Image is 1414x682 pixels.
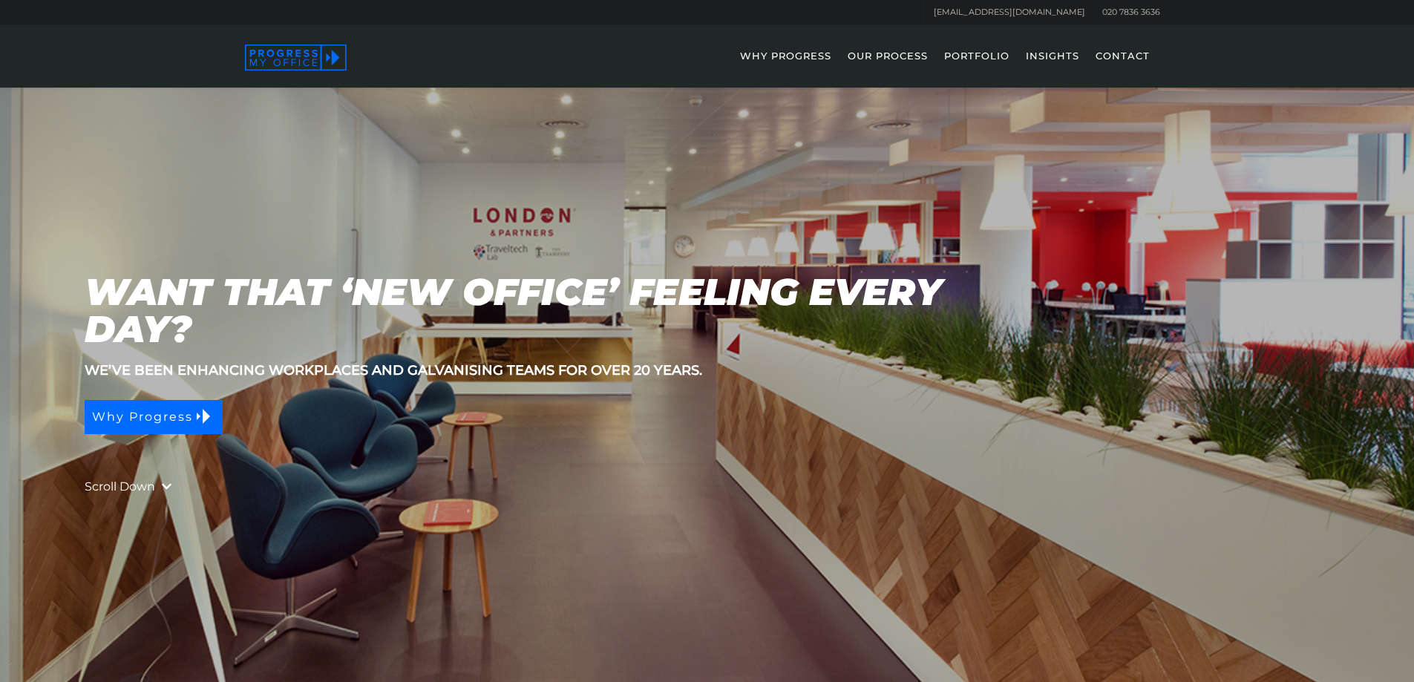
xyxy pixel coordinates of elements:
[840,45,935,88] a: OUR PROCESS
[85,363,1329,378] h3: We’ve been enhancing workplaces and galvanising teams for over 20 years.
[733,45,839,88] a: WHY PROGRESS
[85,274,1004,348] h1: Want that ‘new office’ feeling every day?
[85,400,223,434] a: Why Progress
[1088,45,1157,88] a: CONTACT
[937,45,1017,88] a: PORTFOLIO
[85,477,155,496] a: Scroll Down
[1018,45,1087,88] a: INSIGHTS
